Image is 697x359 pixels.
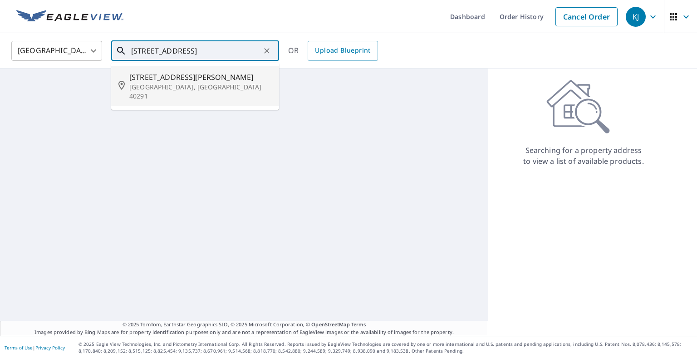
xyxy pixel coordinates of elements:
a: Terms of Use [5,344,33,351]
button: Clear [260,44,273,57]
a: Cancel Order [555,7,618,26]
p: Searching for a property address to view a list of available products. [523,145,644,167]
div: OR [288,41,378,61]
div: KJ [626,7,646,27]
p: [GEOGRAPHIC_DATA], [GEOGRAPHIC_DATA] 40291 [129,83,272,101]
p: | [5,345,65,350]
a: Privacy Policy [35,344,65,351]
a: OpenStreetMap [311,321,349,328]
img: EV Logo [16,10,123,24]
span: [STREET_ADDRESS][PERSON_NAME] [129,72,272,83]
span: Upload Blueprint [315,45,370,56]
p: © 2025 Eagle View Technologies, Inc. and Pictometry International Corp. All Rights Reserved. Repo... [79,341,692,354]
input: Search by address or latitude-longitude [131,38,260,64]
div: [GEOGRAPHIC_DATA] [11,38,102,64]
a: Upload Blueprint [308,41,378,61]
span: © 2025 TomTom, Earthstar Geographics SIO, © 2025 Microsoft Corporation, © [123,321,366,329]
a: Terms [351,321,366,328]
